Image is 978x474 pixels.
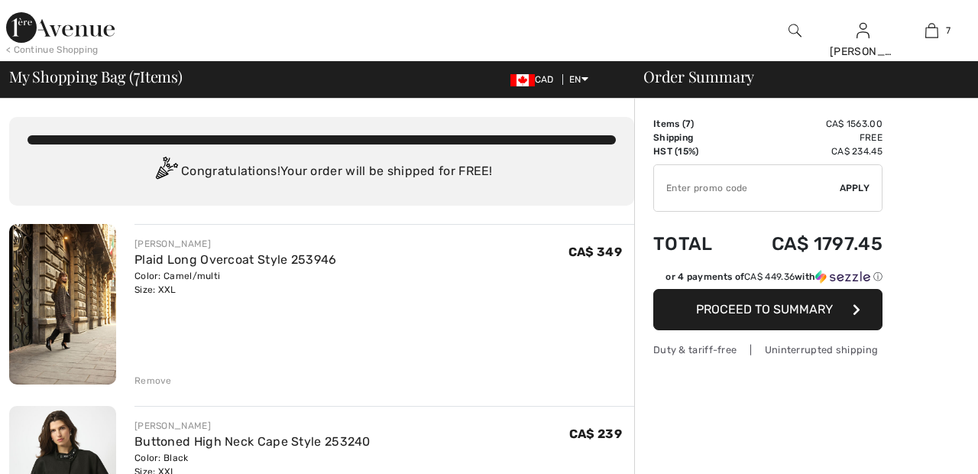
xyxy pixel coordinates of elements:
[9,69,183,84] span: My Shopping Bag ( Items)
[569,427,622,441] span: CA$ 239
[946,24,950,37] span: 7
[134,434,371,449] a: Buttoned High Neck Cape Style 253240
[653,117,733,131] td: Items ( )
[789,21,802,40] img: search the website
[744,271,795,282] span: CA$ 449.36
[898,21,965,40] a: 7
[654,165,840,211] input: Promo code
[28,157,616,187] div: Congratulations! Your order will be shipped for FREE!
[685,118,691,129] span: 7
[653,131,733,144] td: Shipping
[696,302,833,317] span: Proceed to Summary
[6,12,115,43] img: 1ère Avenue
[134,374,172,388] div: Remove
[733,218,882,270] td: CA$ 1797.45
[625,69,969,84] div: Order Summary
[653,289,882,330] button: Proceed to Summary
[653,144,733,158] td: HST (15%)
[569,74,588,85] span: EN
[134,252,337,267] a: Plaid Long Overcoat Style 253946
[665,270,882,284] div: or 4 payments of with
[733,144,882,158] td: CA$ 234.45
[151,157,181,187] img: Congratulation2.svg
[568,245,622,259] span: CA$ 349
[9,224,116,385] img: Plaid Long Overcoat Style 253946
[134,419,371,433] div: [PERSON_NAME]
[857,21,870,40] img: My Info
[830,44,897,60] div: [PERSON_NAME]
[925,21,938,40] img: My Bag
[510,74,560,85] span: CAD
[134,65,140,85] span: 7
[857,23,870,37] a: Sign In
[733,131,882,144] td: Free
[134,269,337,297] div: Color: Camel/multi Size: XXL
[653,218,733,270] td: Total
[134,237,337,251] div: [PERSON_NAME]
[733,117,882,131] td: CA$ 1563.00
[510,74,535,86] img: Canadian Dollar
[815,270,870,284] img: Sezzle
[653,343,882,357] div: Duty & tariff-free | Uninterrupted shipping
[6,43,99,57] div: < Continue Shopping
[840,181,870,195] span: Apply
[653,270,882,289] div: or 4 payments ofCA$ 449.36withSezzle Click to learn more about Sezzle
